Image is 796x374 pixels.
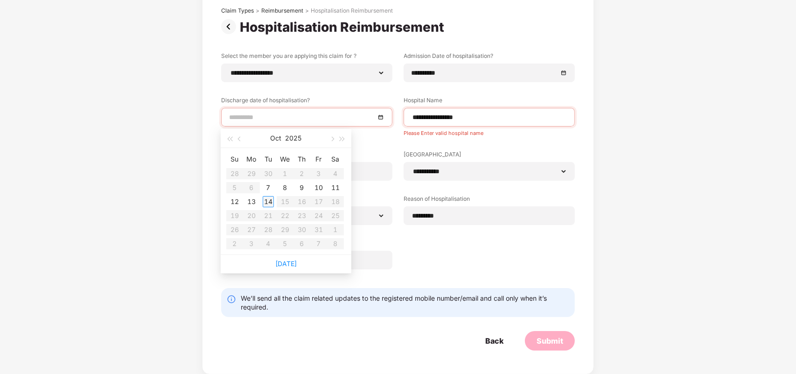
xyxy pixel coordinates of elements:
td: 2025-10-11 [327,181,344,195]
div: 11 [330,182,341,193]
th: Tu [260,152,277,167]
button: Oct [271,129,282,148]
div: 8 [279,182,291,193]
div: Back [485,336,503,346]
a: [DATE] [275,260,297,268]
label: Reason of Hospitalisation [404,195,575,206]
div: Reimbursement [261,7,303,14]
label: Discharge date of hospitalisation? [221,96,392,108]
div: 7 [263,182,274,193]
div: This field is required. [221,127,392,136]
th: Fr [310,152,327,167]
div: 14 [263,196,274,207]
td: 2025-10-09 [293,181,310,195]
th: Sa [327,152,344,167]
div: Hospitalisation Reimbursement [311,7,393,14]
th: Su [226,152,243,167]
td: 2025-10-13 [243,195,260,209]
div: We’ll send all the claim related updates to the registered mobile number/email and call only when... [241,294,569,311]
label: Hospital Name [404,96,575,108]
label: Admission Date of hospitalisation? [404,52,575,64]
div: 10 [313,182,324,193]
div: 12 [229,196,240,207]
td: 2025-10-10 [310,181,327,195]
div: > [256,7,259,14]
div: > [305,7,309,14]
div: 13 [246,196,257,207]
div: 9 [296,182,307,193]
th: Mo [243,152,260,167]
label: Select the member you are applying this claim for ? [221,52,392,64]
div: Submit [537,336,563,346]
th: We [277,152,293,167]
td: 2025-10-08 [277,181,293,195]
img: svg+xml;base64,PHN2ZyBpZD0iUHJldi0zMngzMiIgeG1sbnM9Imh0dHA6Ly93d3cudzMub3JnLzIwMDAvc3ZnIiB3aWR0aD... [221,19,240,34]
th: Th [293,152,310,167]
td: 2025-10-07 [260,181,277,195]
div: Hospitalisation Reimbursement [240,19,448,35]
img: svg+xml;base64,PHN2ZyBpZD0iSW5mby0yMHgyMCIgeG1sbnM9Imh0dHA6Ly93d3cudzMub3JnLzIwMDAvc3ZnIiB3aWR0aD... [227,295,236,304]
button: 2025 [286,129,302,148]
label: [GEOGRAPHIC_DATA] [404,150,575,162]
div: Claim Types [221,7,254,14]
div: Please Enter valid hospital name [404,127,575,136]
td: 2025-10-12 [226,195,243,209]
td: 2025-10-14 [260,195,277,209]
